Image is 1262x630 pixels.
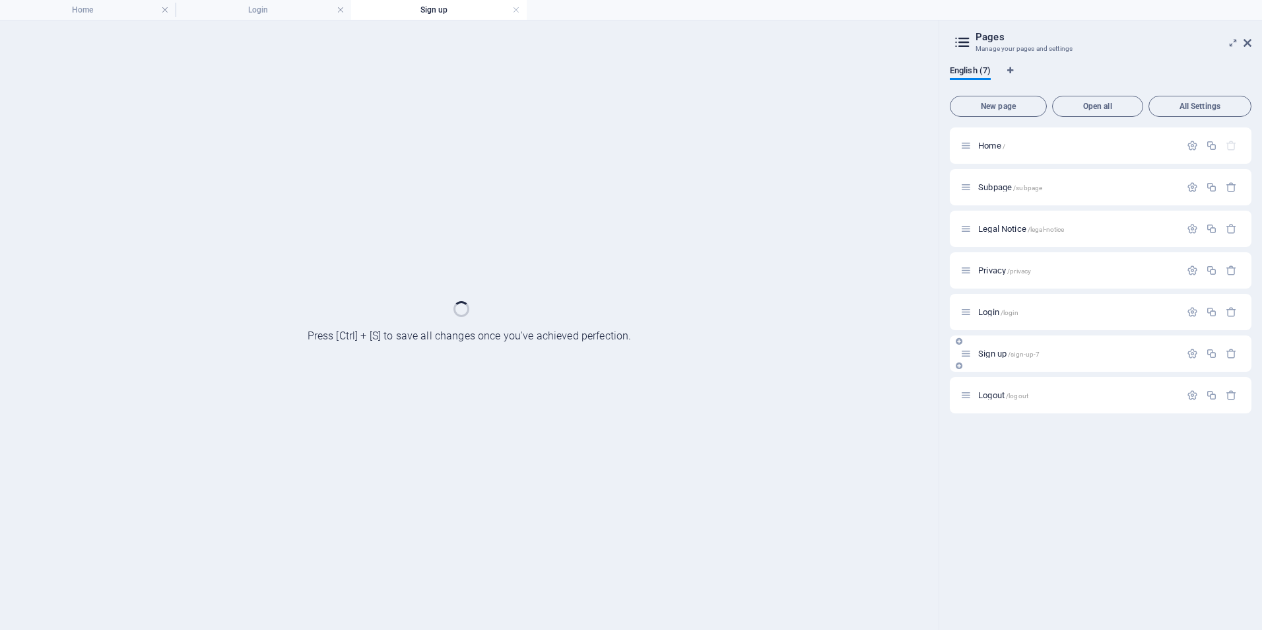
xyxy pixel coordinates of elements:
[950,65,1251,90] div: Language Tabs
[1006,392,1028,400] span: /logout
[978,265,1031,275] span: Click to open page
[1226,390,1237,401] div: Remove
[1206,348,1217,359] div: Duplicate
[1187,306,1198,318] div: Settings
[1226,265,1237,276] div: Remove
[1187,223,1198,234] div: Settings
[978,224,1064,234] span: Click to open page
[976,31,1251,43] h2: Pages
[1052,96,1143,117] button: Open all
[351,3,527,17] h4: Sign up
[1187,390,1198,401] div: Settings
[1187,348,1198,359] div: Settings
[950,63,991,81] span: English (7)
[1206,265,1217,276] div: Duplicate
[1013,184,1042,192] span: /subpage
[176,3,351,17] h4: Login
[1148,96,1251,117] button: All Settings
[1187,182,1198,193] div: Settings
[1001,309,1018,316] span: /login
[974,349,1180,358] div: Sign up/sign-up-7
[974,391,1180,400] div: Logout/logout
[1206,390,1217,401] div: Duplicate
[1206,223,1217,234] div: Duplicate
[1187,140,1198,151] div: Settings
[978,182,1042,192] span: Click to open page
[950,96,1047,117] button: New page
[1206,306,1217,318] div: Duplicate
[1058,102,1137,110] span: Open all
[1007,267,1031,275] span: /privacy
[974,183,1180,192] div: Subpage/subpage
[978,307,1018,317] span: Click to open page
[978,141,1005,151] span: Click to open page
[974,225,1180,233] div: Legal Notice/legal-notice
[1226,348,1237,359] div: Remove
[978,390,1028,400] span: Logout
[978,349,1040,359] span: Sign up
[956,102,1041,110] span: New page
[974,308,1180,316] div: Login/login
[1154,102,1245,110] span: All Settings
[1003,143,1005,150] span: /
[974,266,1180,275] div: Privacy/privacy
[1008,351,1040,358] span: /sign-up-7
[1187,265,1198,276] div: Settings
[1206,140,1217,151] div: Duplicate
[1226,223,1237,234] div: Remove
[1226,182,1237,193] div: Remove
[1028,226,1065,233] span: /legal-notice
[1226,306,1237,318] div: Remove
[976,43,1225,55] h3: Manage your pages and settings
[1226,140,1237,151] div: The startpage cannot be deleted
[1206,182,1217,193] div: Duplicate
[974,141,1180,150] div: Home/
